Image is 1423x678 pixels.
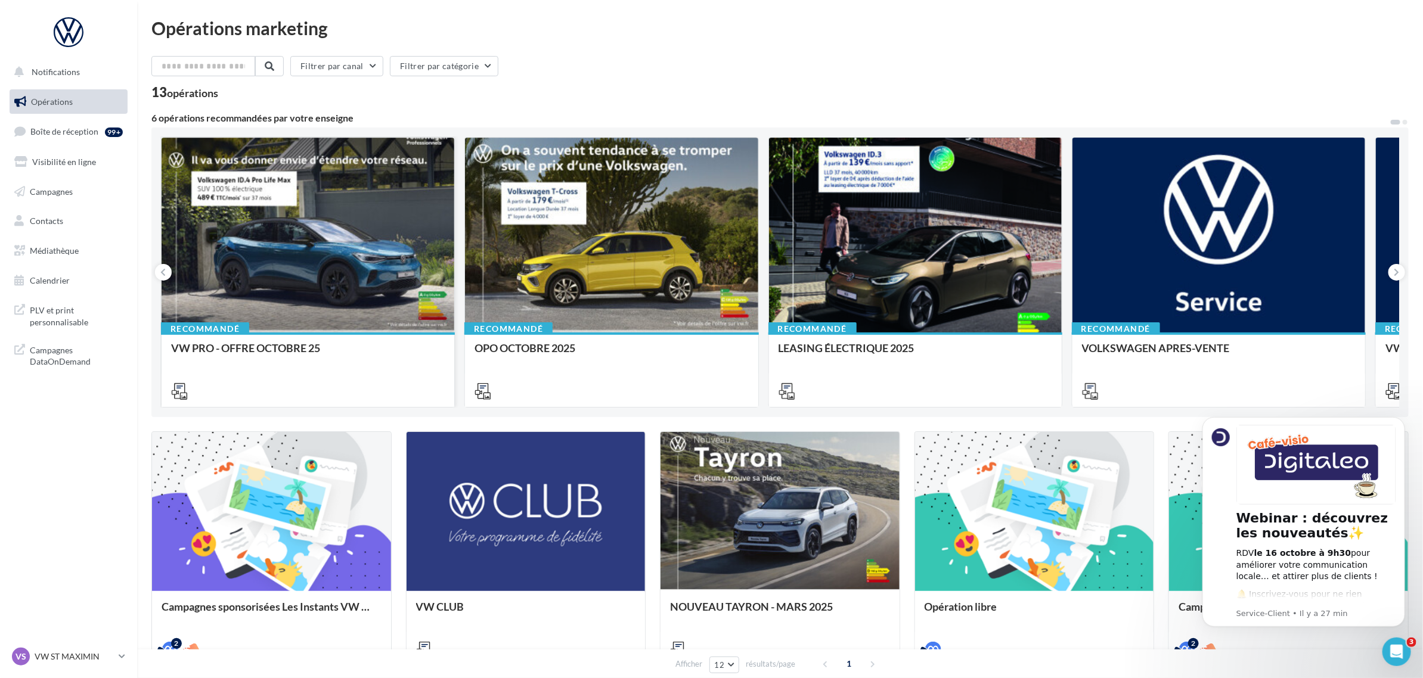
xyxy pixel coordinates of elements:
a: Visibilité en ligne [7,150,130,175]
div: Recommandé [1072,322,1160,335]
a: Calendrier [7,268,130,293]
span: Visibilité en ligne [32,157,96,167]
div: opérations [167,88,218,98]
a: VS VW ST MAXIMIN [10,645,128,668]
span: Boîte de réception [30,126,98,136]
span: Campagnes [30,186,73,196]
a: Opérations [7,89,130,114]
span: VS [15,651,26,663]
span: Notifications [32,67,80,77]
div: LEASING ÉLECTRIQUE 2025 [779,342,1052,366]
span: 12 [715,660,725,670]
span: Calendrier [30,275,70,285]
div: Recommandé [161,322,249,335]
span: Médiathèque [30,245,79,256]
button: Notifications [7,60,125,85]
div: Opération libre [925,601,1145,624]
span: Opérations [31,97,73,107]
div: 99+ [105,127,123,137]
iframe: Intercom live chat [1382,637,1411,666]
button: 12 [709,657,740,673]
div: Recommandé [464,322,553,335]
div: 2 [171,638,182,649]
div: 6 opérations recommandées par votre enseigne [151,113,1390,123]
span: 3 [1407,637,1416,647]
span: Contacts [30,216,63,226]
div: OPO OCTOBRE 2025 [475,342,748,366]
div: Campagnes sponsorisées OPO [1179,601,1399,624]
p: VW ST MAXIMIN [35,651,114,663]
span: Afficher [676,658,703,670]
div: VOLKSWAGEN APRES-VENTE [1082,342,1356,366]
div: NOUVEAU TAYRON - MARS 2025 [670,601,890,624]
span: 1 [839,654,858,673]
a: PLV et print personnalisable [7,297,130,332]
span: résultats/page [746,658,795,670]
button: Filtrer par catégorie [390,56,498,76]
a: Médiathèque [7,238,130,263]
div: Recommandé [768,322,857,335]
a: Contacts [7,209,130,234]
a: Campagnes DataOnDemand [7,337,130,372]
span: PLV et print personnalisable [30,302,123,328]
iframe: Intercom notifications message [1185,402,1423,672]
div: 13 [151,86,218,99]
div: Opérations marketing [151,19,1409,37]
a: Boîte de réception99+ [7,119,130,144]
a: Campagnes [7,179,130,204]
span: Campagnes DataOnDemand [30,342,123,368]
button: Filtrer par canal [290,56,383,76]
div: Campagnes sponsorisées Les Instants VW Octobre [162,601,382,624]
div: VW PRO - OFFRE OCTOBRE 25 [171,342,445,366]
div: VW CLUB [416,601,636,624]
